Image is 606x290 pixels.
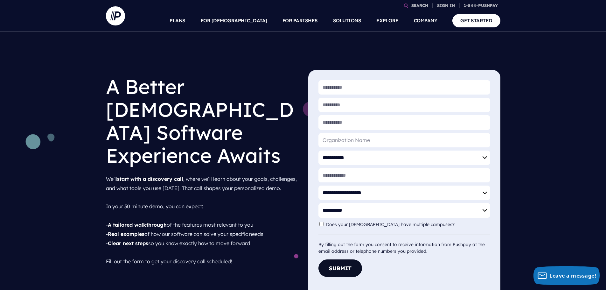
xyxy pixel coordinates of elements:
[117,176,183,182] strong: start with a discovery call
[106,172,298,269] p: We'll , where we’ll learn about your goals, challenges, and what tools you use [DATE]. That call ...
[326,222,458,227] label: Does your [DEMOGRAPHIC_DATA] have multiple campuses?
[108,222,167,228] strong: A tailored walkthrough
[106,70,298,172] h1: A Better [DEMOGRAPHIC_DATA] Software Experience Awaits
[414,10,437,32] a: COMPANY
[376,10,399,32] a: EXPLORE
[318,133,490,147] input: Organization Name
[533,266,600,285] button: Leave a message!
[452,14,500,27] a: GET STARTED
[318,259,362,277] button: Submit
[201,10,267,32] a: FOR [DEMOGRAPHIC_DATA]
[170,10,185,32] a: PLANS
[282,10,318,32] a: FOR PARISHES
[108,240,148,246] strong: Clear next steps
[108,231,144,237] strong: Real examples
[333,10,361,32] a: SOLUTIONS
[318,235,490,255] div: By filling out the form you consent to receive information from Pushpay at the email address or t...
[549,272,596,279] span: Leave a message!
